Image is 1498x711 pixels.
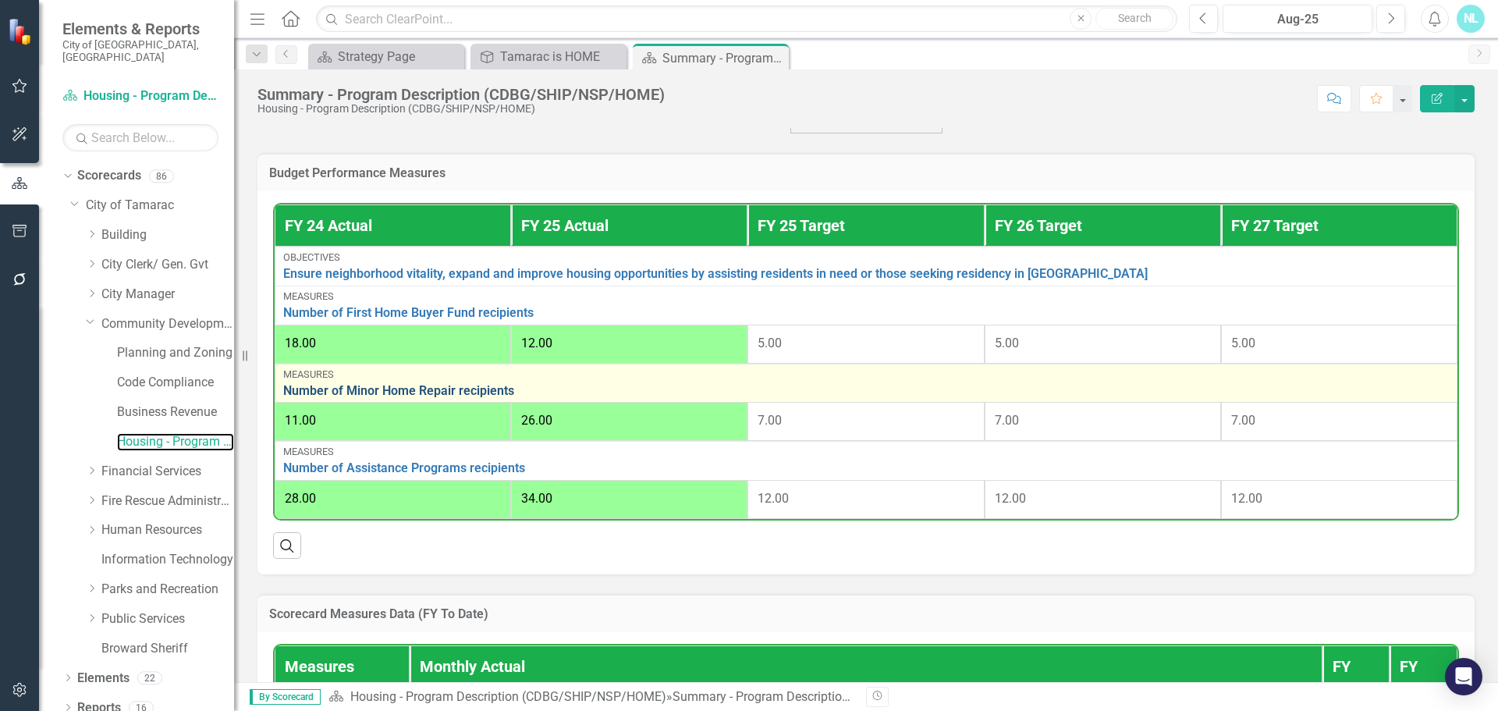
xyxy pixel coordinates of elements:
a: City of Tamarac [86,197,234,215]
button: Search [1095,8,1173,30]
a: City Clerk/ Gen. Gvt [101,256,234,274]
input: Search ClearPoint... [316,5,1177,33]
span: 28.00 [285,491,316,506]
span: 18.00 [285,336,316,350]
div: Tamarac is HOME [500,47,623,66]
span: 5.00 [758,336,782,350]
span: 26.00 [521,413,552,428]
div: » [328,688,854,706]
small: City of [GEOGRAPHIC_DATA], [GEOGRAPHIC_DATA] [62,38,218,64]
a: Ensure neighborhood vitality, expand and improve housing opportunities by assisting residents in ... [283,267,1449,281]
span: By Scorecard [250,689,321,705]
a: Business Revenue [117,403,234,421]
div: Open Intercom Messenger [1445,658,1482,695]
input: Search Below... [62,124,218,151]
a: Broward Sheriff [101,640,234,658]
td: Double-Click to Edit Right Click for Context Menu [275,247,1457,286]
a: Strategy Page [312,47,460,66]
div: Measures [283,291,1449,302]
div: Measures [283,369,1449,380]
a: Number of Assistance Programs recipients [283,461,1449,475]
span: 7.00 [1231,413,1255,428]
div: Housing - Program Description (CDBG/SHIP/NSP/HOME) [257,103,665,115]
h3: Budget Performance Measures [269,166,1463,180]
span: 7.00 [758,413,782,428]
div: Summary - Program Description (CDBG/SHIP/NSP/HOME) [673,689,996,704]
div: Measures [283,446,1449,457]
div: Summary - Program Description (CDBG/SHIP/NSP/HOME) [257,86,665,103]
a: Scorecards [77,167,141,185]
a: Planning and Zoning [117,344,234,362]
a: Elements [77,670,130,688]
a: Human Resources [101,521,234,539]
a: Housing - Program Description (CDBG/SHIP/NSP/HOME) [62,87,218,105]
a: Public Services [101,610,234,628]
button: NL [1457,5,1485,33]
div: Aug-25 [1228,10,1367,29]
span: 12.00 [1231,491,1262,506]
a: Number of First Home Buyer Fund recipients [283,306,1449,320]
a: Housing - Program Description (CDBG/SHIP/NSP/HOME) [350,689,666,704]
h3: Scorecard Measures Data (FY To Date) [269,607,1463,621]
td: Double-Click to Edit Right Click for Context Menu [275,286,1457,325]
span: 12.00 [995,491,1026,506]
span: 12.00 [521,336,552,350]
a: Code Compliance [117,374,234,392]
span: 11.00 [285,413,316,428]
a: Building [101,226,234,244]
span: 5.00 [995,336,1019,350]
a: Fire Rescue Administration [101,492,234,510]
div: Summary - Program Description (CDBG/SHIP/NSP/HOME) [662,48,785,68]
a: Community Development [101,315,234,333]
div: 22 [137,671,162,684]
a: Information Technology [101,551,234,569]
button: Aug-25 [1223,5,1372,33]
a: City Manager [101,286,234,304]
span: 34.00 [521,491,552,506]
img: ClearPoint Strategy [8,18,35,45]
div: Objectives [283,252,1449,263]
td: Double-Click to Edit Right Click for Context Menu [275,364,1457,403]
div: 86 [149,169,174,183]
span: Search [1118,12,1152,24]
span: Elements & Reports [62,20,218,38]
span: 12.00 [758,491,789,506]
span: 7.00 [995,413,1019,428]
a: Financial Services [101,463,234,481]
td: Double-Click to Edit Right Click for Context Menu [275,441,1457,480]
a: Tamarac is HOME [474,47,623,66]
div: Strategy Page [338,47,460,66]
a: Parks and Recreation [101,581,234,599]
span: 5.00 [1231,336,1255,350]
a: Number of Minor Home Repair recipients [283,384,1449,398]
a: Housing - Program Description (CDBG/SHIP/NSP/HOME) [117,433,234,451]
